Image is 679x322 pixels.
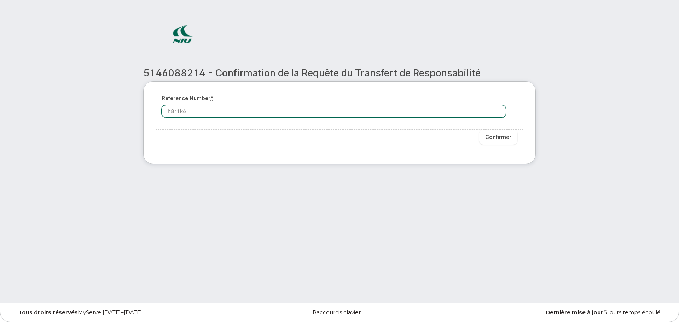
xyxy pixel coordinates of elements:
img: NRJ [149,18,217,49]
div: 5 jours temps écoulé [448,310,666,315]
h2: 5146088214 - Confirmation de la Requête du Transfert de Responsabilité [143,68,536,78]
label: Reference number [162,94,213,102]
div: MyServe [DATE]–[DATE] [13,310,231,315]
strong: Dernière mise à jour [546,309,603,316]
strong: Tous droits réservés [18,309,78,316]
a: Raccourcis clavier [313,309,361,316]
abbr: required [210,95,213,101]
input: Confirmer [479,130,517,145]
